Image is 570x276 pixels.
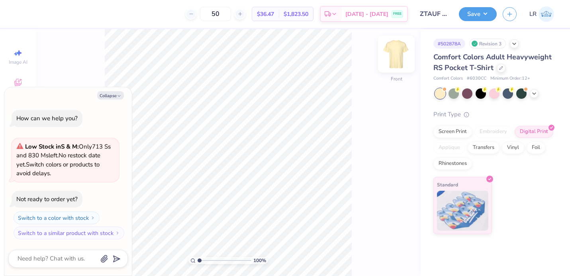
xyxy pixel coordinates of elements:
span: FREE [393,11,402,17]
span: Only 713 Ss and 830 Ms left. Switch colors or products to avoid delays. [16,143,111,178]
input: Untitled Design [414,6,453,22]
div: Applique [433,142,465,154]
span: $36.47 [257,10,274,18]
span: # 6030CC [467,75,486,82]
button: Switch to a color with stock [14,211,100,224]
span: Standard [437,180,458,189]
img: Switch to a similar product with stock [115,231,120,235]
span: $1,823.50 [284,10,308,18]
img: Front [380,38,412,70]
div: Not ready to order yet? [16,195,78,203]
img: Lyndsey Roth [539,6,554,22]
button: Collapse [97,91,124,100]
div: Foil [527,142,545,154]
div: Print Type [433,110,554,119]
div: How can we help you? [16,114,78,122]
span: No restock date yet. [16,151,100,168]
div: Screen Print [433,126,472,138]
span: LR [529,10,537,19]
span: Minimum Order: 12 + [490,75,530,82]
span: 100 % [253,257,266,264]
button: Save [459,7,497,21]
div: Transfers [468,142,499,154]
div: Front [391,75,402,82]
img: Standard [437,191,488,231]
button: Switch to a similar product with stock [14,227,124,239]
input: – – [200,7,231,21]
span: Comfort Colors Adult Heavyweight RS Pocket T-Shirt [433,52,552,72]
div: Revision 3 [469,39,506,49]
div: Embroidery [474,126,512,138]
span: Comfort Colors [433,75,463,82]
img: Switch to a color with stock [90,215,95,220]
span: [DATE] - [DATE] [345,10,388,18]
strong: Low Stock in S & M : [25,143,79,151]
div: Rhinestones [433,158,472,170]
div: # 502878A [433,39,465,49]
span: Image AI [9,59,27,65]
a: LR [529,6,554,22]
div: Vinyl [502,142,524,154]
div: Digital Print [515,126,553,138]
